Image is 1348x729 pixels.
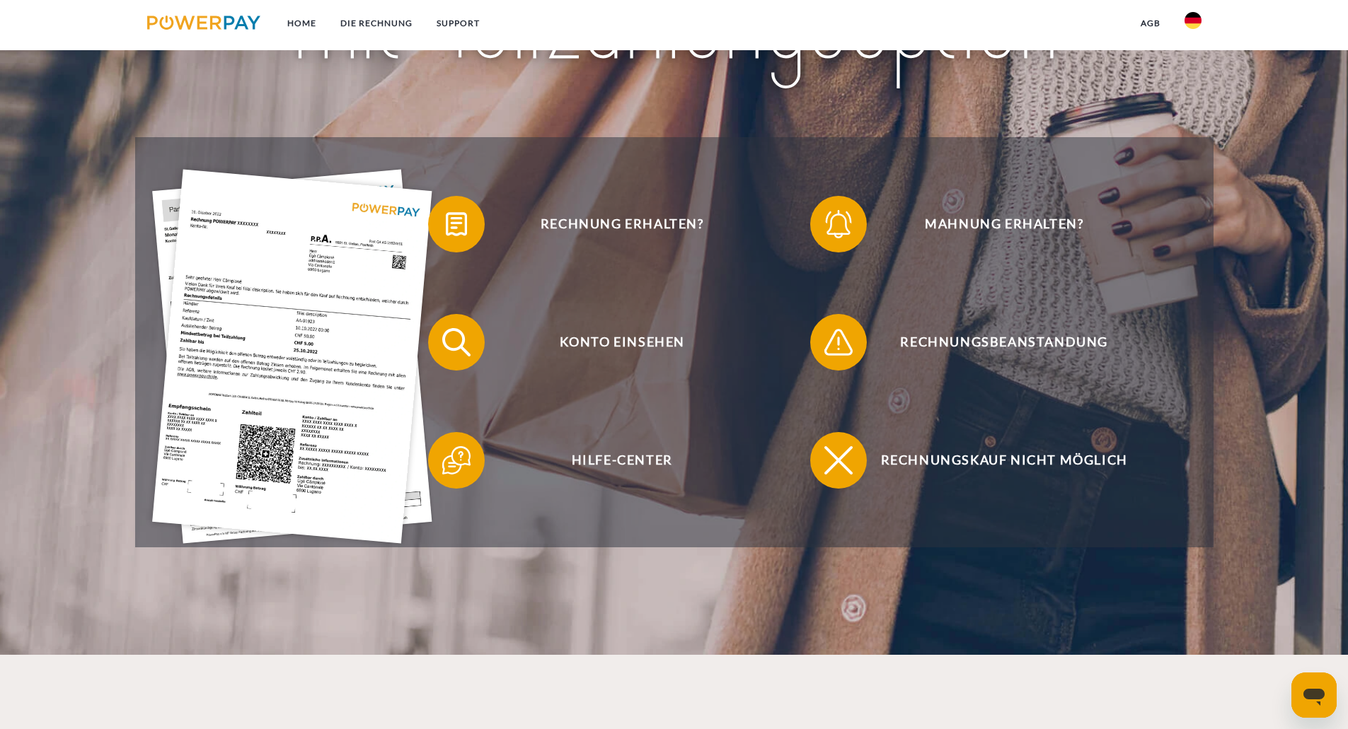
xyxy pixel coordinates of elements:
span: Mahnung erhalten? [831,196,1177,252]
button: Rechnung erhalten? [428,196,796,252]
span: Hilfe-Center [449,432,795,489]
iframe: Schaltfläche zum Öffnen des Messaging-Fensters [1291,672,1337,718]
button: Mahnung erhalten? [810,196,1178,252]
button: Rechnungsbeanstandung [810,314,1178,371]
span: Rechnungsbeanstandung [831,314,1177,371]
button: Rechnungskauf nicht möglich [810,432,1178,489]
img: single_invoice_powerpay_de.jpg [152,170,432,544]
img: logo-powerpay.svg [147,16,261,30]
img: qb_bill.svg [439,206,474,242]
a: agb [1129,11,1173,36]
a: SUPPORT [425,11,492,36]
span: Rechnung erhalten? [449,196,795,252]
img: de [1185,12,1202,29]
img: qb_warning.svg [821,325,856,360]
a: Home [275,11,328,36]
span: Konto einsehen [449,314,795,371]
img: qb_bell.svg [821,206,856,242]
img: qb_help.svg [439,443,474,478]
a: DIE RECHNUNG [328,11,425,36]
img: qb_close.svg [821,443,856,478]
span: Rechnungskauf nicht möglich [831,432,1177,489]
button: Konto einsehen [428,314,796,371]
button: Hilfe-Center [428,432,796,489]
img: qb_search.svg [439,325,474,360]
